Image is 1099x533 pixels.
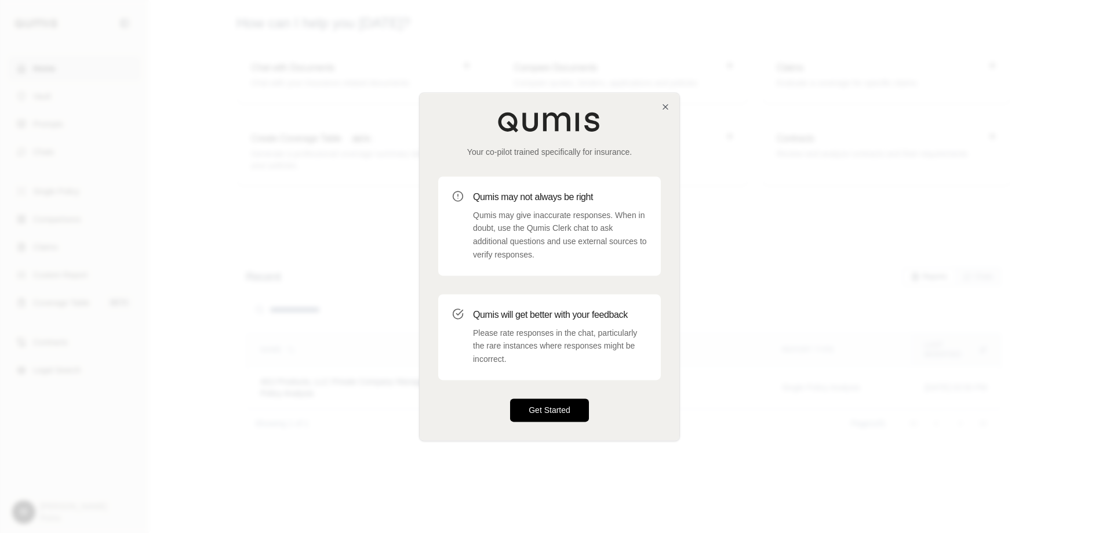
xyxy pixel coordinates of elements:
[438,146,661,158] p: Your co-pilot trained specifically for insurance.
[497,111,602,132] img: Qumis Logo
[510,398,589,422] button: Get Started
[473,190,647,204] h3: Qumis may not always be right
[473,209,647,262] p: Qumis may give inaccurate responses. When in doubt, use the Qumis Clerk chat to ask additional qu...
[473,327,647,366] p: Please rate responses in the chat, particularly the rare instances where responses might be incor...
[473,308,647,322] h3: Qumis will get better with your feedback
